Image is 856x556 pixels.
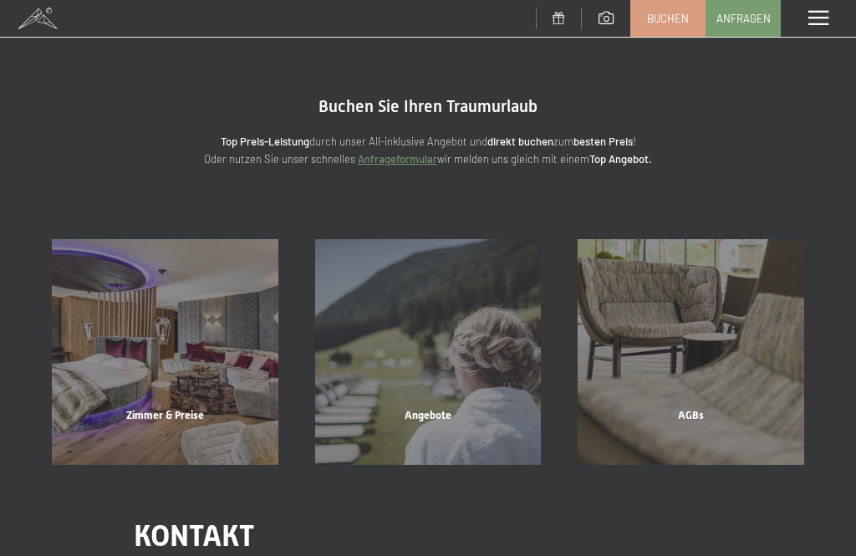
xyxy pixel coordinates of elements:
span: Zimmer & Preise [126,409,204,421]
a: Anfrageformular [358,152,437,166]
span: Anfragen [716,11,771,26]
span: AGBs [678,409,704,421]
a: Buchung AGBs [559,239,823,466]
span: Kontakt [134,518,254,553]
strong: Top Preis-Leistung [221,135,309,148]
strong: besten Preis [573,135,633,148]
p: durch unser All-inklusive Angebot und zum ! Oder nutzen Sie unser schnelles wir melden uns gleich... [67,133,789,168]
a: Buchung Zimmer & Preise [33,239,297,466]
span: Angebote [405,409,451,421]
strong: direkt buchen [487,135,553,148]
strong: Top Angebot. [589,152,652,166]
a: Anfragen [706,1,780,36]
a: Buchen [631,1,705,36]
a: Buchung Angebote [297,239,560,466]
span: Buchen Sie Ihren Traumurlaub [318,96,538,116]
span: Buchen [647,11,689,26]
